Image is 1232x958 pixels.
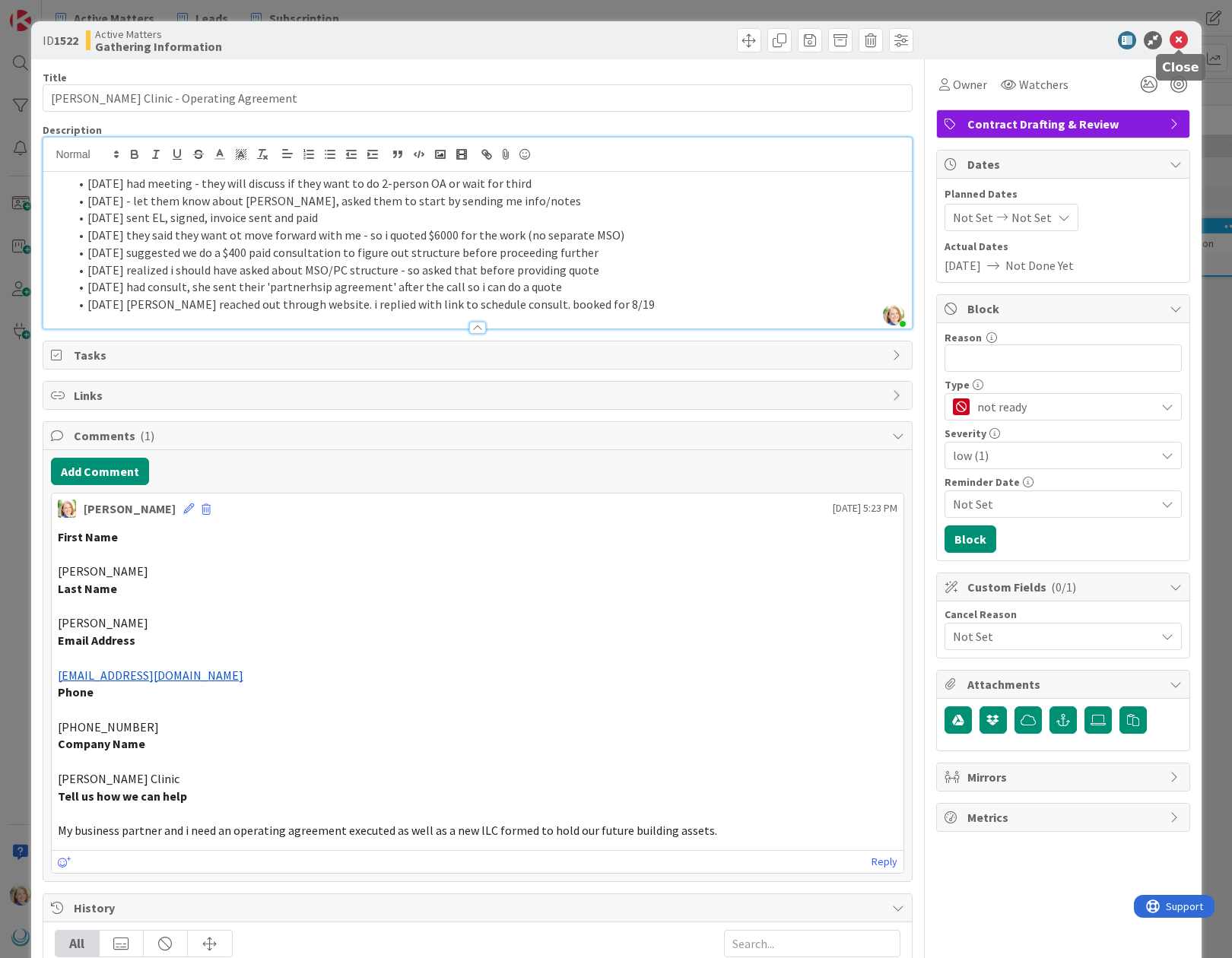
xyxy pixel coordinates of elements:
[69,192,904,210] li: [DATE] - let them know about [PERSON_NAME], asked them to start by sending me info/notes
[58,771,179,786] span: [PERSON_NAME] Clinic
[32,2,69,21] span: Support
[945,379,970,390] span: Type
[977,396,1148,417] span: not ready
[1019,75,1068,94] span: Watchers
[724,930,900,957] input: Search...
[69,209,904,227] li: [DATE] sent EL, signed, invoice sent and paid
[967,578,1162,596] span: Custom Fields
[967,115,1162,133] span: Contract Drafting & Review
[74,899,884,917] span: History
[58,719,159,734] span: [PHONE_NUMBER]
[58,684,94,699] strong: Phone
[69,296,904,313] li: [DATE] [PERSON_NAME] reached out through website. i replied with link to schedule consult. booked...
[1011,208,1052,227] span: Not Set
[69,227,904,244] li: [DATE] they said they want ot move forward with me - so i quoted $6000 for the work (no separate ...
[1051,579,1076,595] span: ( 0/1 )
[58,581,117,596] strong: Last Name
[967,768,1162,786] span: Mirrors
[945,428,986,439] span: Severity
[953,445,1148,466] span: low (1)
[953,495,1155,513] span: Not Set
[69,175,904,192] li: [DATE] had meeting - they will discuss if they want to do 2-person OA or wait for third
[1162,60,1199,75] h5: Close
[51,458,149,485] button: Add Comment
[74,346,884,364] span: Tasks
[945,477,1020,487] span: Reminder Date
[58,529,118,544] strong: First Name
[945,609,1182,620] div: Cancel Reason
[95,40,222,52] b: Gathering Information
[43,71,67,84] label: Title
[967,675,1162,693] span: Attachments
[58,500,76,518] img: AD
[58,633,135,648] strong: Email Address
[945,525,996,553] button: Block
[43,31,78,49] span: ID
[95,28,222,40] span: Active Matters
[58,736,145,751] strong: Company Name
[140,428,154,443] span: ( 1 )
[953,627,1155,646] span: Not Set
[1005,256,1074,274] span: Not Done Yet
[84,500,176,518] div: [PERSON_NAME]
[43,84,913,112] input: type card name here...
[58,563,148,579] span: [PERSON_NAME]
[43,123,102,137] span: Description
[945,239,1182,255] span: Actual Dates
[69,278,904,296] li: [DATE] had consult, she sent their 'partnerhsip agreement' after the call so i can do a quote
[74,427,884,445] span: Comments
[953,208,993,227] span: Not Set
[953,75,987,94] span: Owner
[945,256,981,274] span: [DATE]
[69,262,904,279] li: [DATE] realized i should have asked about MSO/PC structure - so asked that before providing quote
[69,244,904,262] li: [DATE] suggested we do a $400 paid consultation to figure out structure before proceeding further
[967,300,1162,318] span: Block
[58,668,243,683] a: [EMAIL_ADDRESS][DOMAIN_NAME]
[58,823,717,838] span: My business partner and i need an operating agreement executed as well as a new lLC formed to hol...
[967,155,1162,173] span: Dates
[833,500,897,516] span: [DATE] 5:23 PM
[54,33,78,48] b: 1522
[883,304,904,325] img: Sl300r1zNejTcUF0uYcJund7nRpyjiOK.jpg
[74,386,884,404] span: Links
[945,186,1182,202] span: Planned Dates
[967,808,1162,826] span: Metrics
[945,331,982,344] label: Reason
[872,852,897,871] a: Reply
[58,788,187,804] strong: Tell us how we can help
[58,615,148,630] span: [PERSON_NAME]
[56,931,100,956] div: All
